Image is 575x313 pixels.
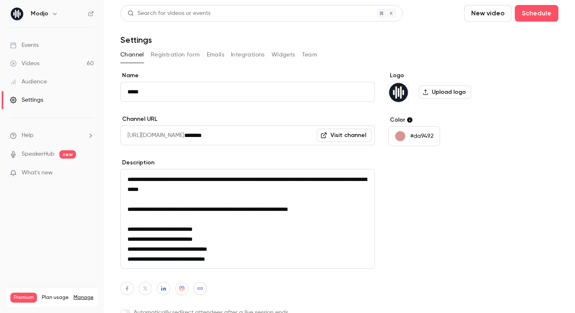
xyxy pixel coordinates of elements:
[419,86,471,99] label: Upload logo
[410,132,433,140] p: #da9492
[73,294,93,301] a: Manage
[151,48,200,61] button: Registration form
[317,129,372,142] a: Visit channel
[10,131,94,140] li: help-dropdown-opener
[515,5,558,22] button: Schedule
[272,48,295,61] button: Widgets
[388,71,516,80] label: Logo
[120,48,144,61] button: Channel
[120,115,375,123] label: Channel URL
[10,41,39,49] div: Events
[388,71,516,103] section: Logo
[464,5,511,22] button: New video
[389,82,409,102] img: Modjo
[22,131,34,140] span: Help
[120,125,184,145] span: [URL][DOMAIN_NAME]
[120,71,375,80] label: Name
[10,7,24,20] img: Modjo
[22,169,53,177] span: What's new
[10,96,43,104] div: Settings
[388,126,440,146] button: #da9492
[127,9,210,18] div: Search for videos or events
[388,116,516,124] label: Color
[10,59,39,68] div: Videos
[120,35,152,45] h1: Settings
[42,294,69,301] span: Plan usage
[231,48,265,61] button: Integrations
[22,150,54,159] a: SpeakerHub
[10,78,47,86] div: Audience
[207,48,224,61] button: Emails
[120,159,375,167] label: Description
[302,48,318,61] button: Team
[84,169,94,177] iframe: Noticeable Trigger
[10,293,37,303] span: Premium
[59,150,76,159] span: new
[31,10,48,18] h6: Modjo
